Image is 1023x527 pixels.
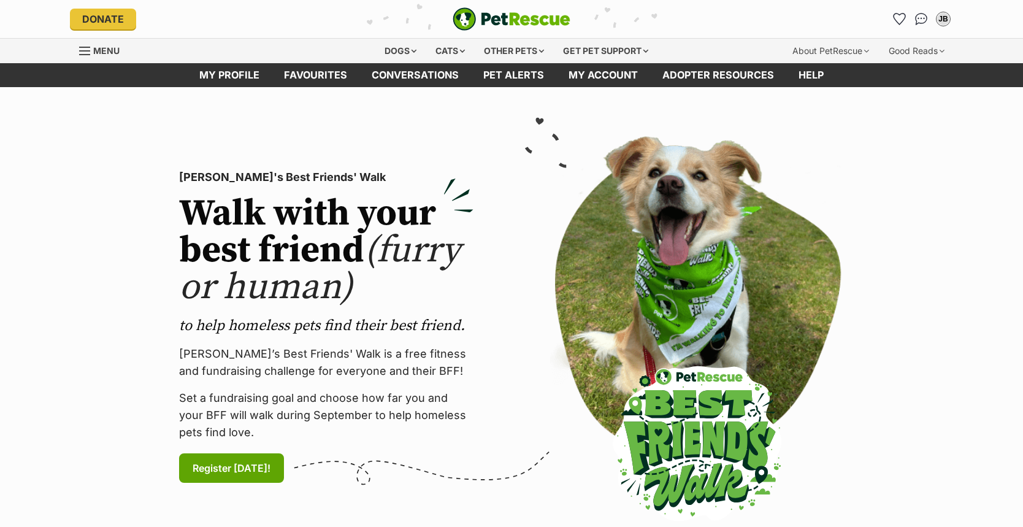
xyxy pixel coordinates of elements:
[187,63,272,87] a: My profile
[376,39,425,63] div: Dogs
[554,39,657,63] div: Get pet support
[650,63,786,87] a: Adopter resources
[937,13,949,25] div: JB
[915,13,928,25] img: chat-41dd97257d64d25036548639549fe6c8038ab92f7586957e7f3b1b290dea8141.svg
[784,39,878,63] div: About PetRescue
[911,9,931,29] a: Conversations
[179,228,461,310] span: (furry or human)
[453,7,570,31] img: logo-e224e6f780fb5917bec1dbf3a21bbac754714ae5b6737aabdf751b685950b380.svg
[786,63,836,87] a: Help
[889,9,953,29] ul: Account quick links
[272,63,359,87] a: Favourites
[880,39,953,63] div: Good Reads
[179,453,284,483] a: Register [DATE]!
[70,9,136,29] a: Donate
[93,45,120,56] span: Menu
[193,461,270,475] span: Register [DATE]!
[889,9,909,29] a: Favourites
[179,390,473,441] p: Set a fundraising goal and choose how far you and your BFF will walk during September to help hom...
[359,63,471,87] a: conversations
[453,7,570,31] a: PetRescue
[179,345,473,380] p: [PERSON_NAME]’s Best Friends' Walk is a free fitness and fundraising challenge for everyone and t...
[79,39,128,61] a: Menu
[179,316,473,336] p: to help homeless pets find their best friend.
[933,9,953,29] button: My account
[179,169,473,186] p: [PERSON_NAME]'s Best Friends' Walk
[427,39,473,63] div: Cats
[179,196,473,306] h2: Walk with your best friend
[556,63,650,87] a: My account
[475,39,553,63] div: Other pets
[471,63,556,87] a: Pet alerts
